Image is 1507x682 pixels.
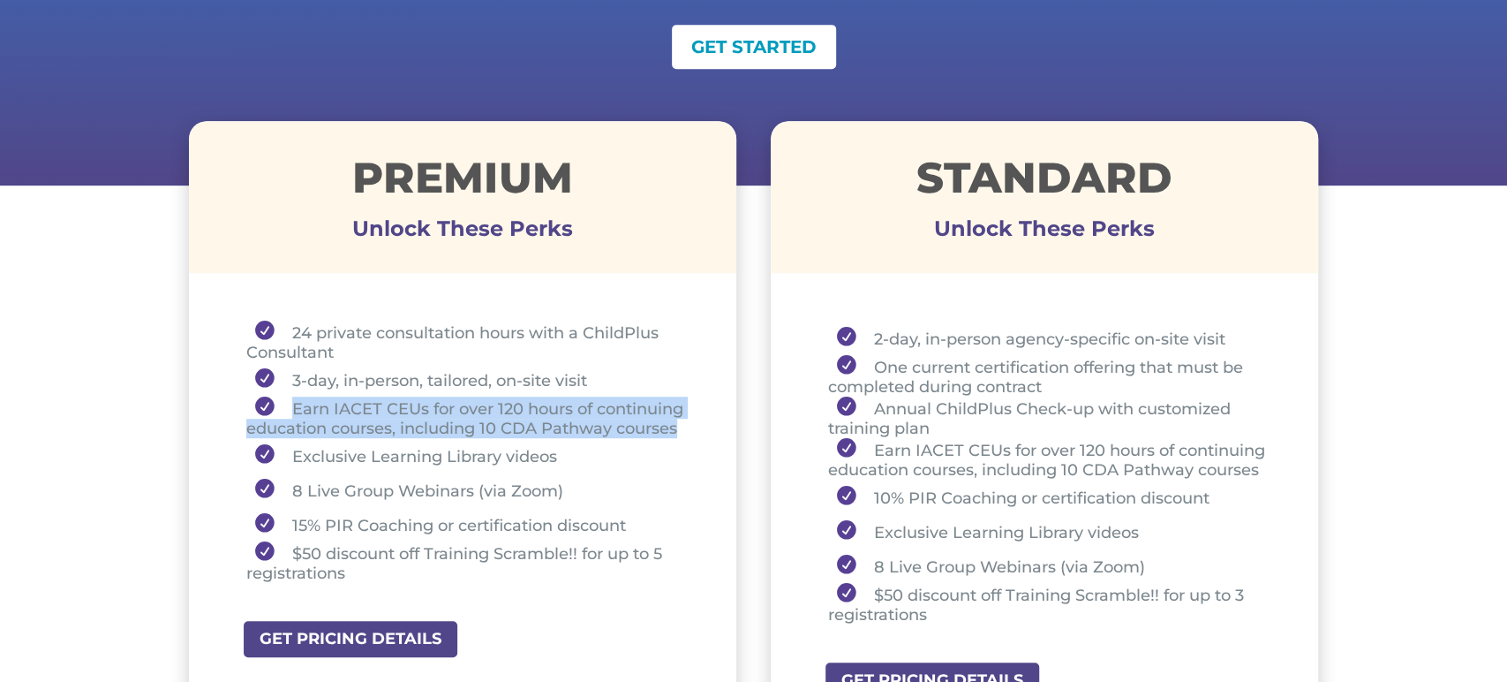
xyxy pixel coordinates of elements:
[828,583,1275,625] li: $50 discount off Training Scramble!! for up to 3 registrations
[771,229,1319,238] h3: Unlock These Perks
[246,542,693,583] li: $50 discount off Training Scramble!! for up to 5 registrations
[246,438,693,473] li: Exclusive Learning Library videos
[828,514,1275,549] li: Exclusive Learning Library videos
[246,362,693,397] li: 3-day, in-person, tailored, on-site visit
[771,156,1319,208] h1: STANDARD
[246,321,693,362] li: 24 private consultation hours with a ChildPlus Consultant
[242,619,459,659] a: GET PRICING DETAILS
[828,321,1275,355] li: 2-day, in-person agency-specific on-site visit
[672,25,836,69] a: GET STARTED
[246,397,693,438] li: Earn IACET CEUs for over 120 hours of continuing education courses, including 10 CDA Pathway courses
[828,480,1275,514] li: 10% PIR Coaching or certification discount
[828,438,1275,480] li: Earn IACET CEUs for over 120 hours of continuing education courses, including 10 CDA Pathway courses
[189,229,737,238] h3: Unlock These Perks
[828,355,1275,397] li: One current certification offering that must be completed during contract
[828,397,1275,438] li: Annual ChildPlus Check-up with customized training plan
[828,549,1275,583] li: 8 Live Group Webinars (via Zoom)
[246,473,693,507] li: 8 Live Group Webinars (via Zoom)
[189,156,737,208] h1: Premium
[246,507,693,542] li: 15% PIR Coaching or certification discount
